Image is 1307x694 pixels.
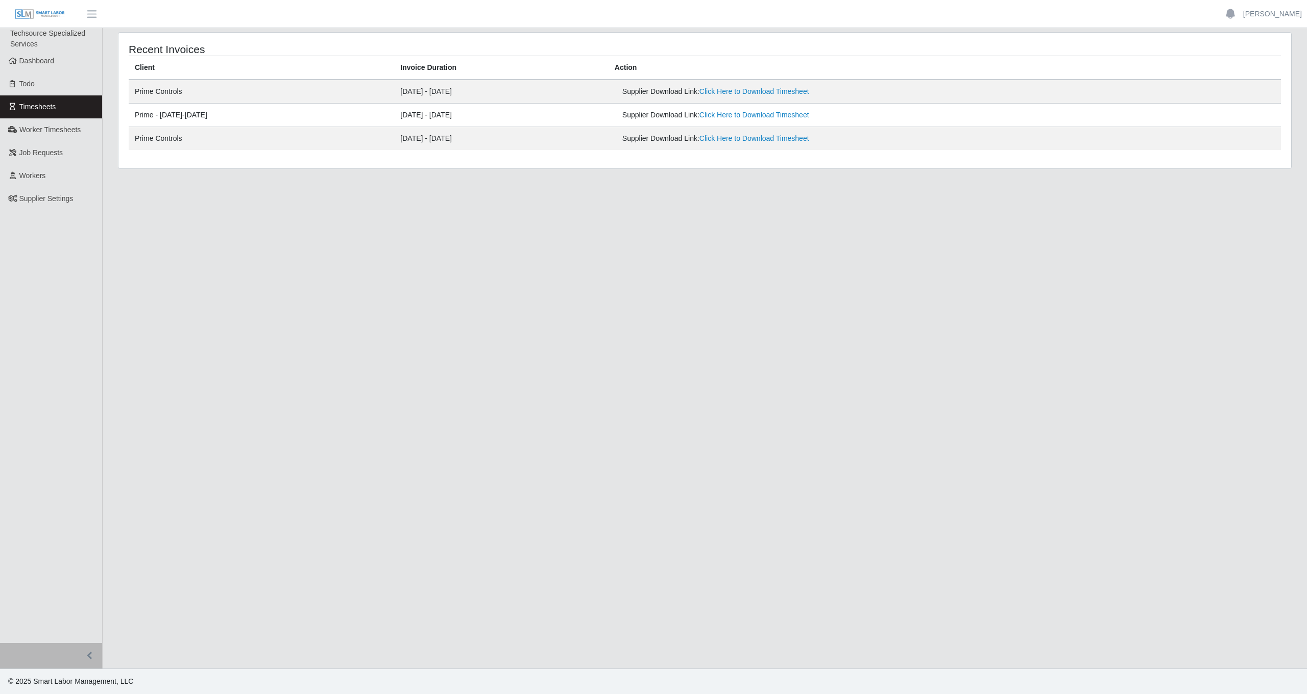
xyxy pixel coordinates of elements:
[622,86,1047,97] div: Supplier Download Link:
[8,677,133,685] span: © 2025 Smart Labor Management, LLC
[19,80,35,88] span: Todo
[19,148,63,157] span: Job Requests
[10,29,85,48] span: Techsource Specialized Services
[129,127,394,151] td: Prime Controls
[394,127,609,151] td: [DATE] - [DATE]
[699,111,809,119] a: Click Here to Download Timesheet
[622,110,1047,120] div: Supplier Download Link:
[699,134,809,142] a: Click Here to Download Timesheet
[14,9,65,20] img: SLM Logo
[19,194,74,203] span: Supplier Settings
[622,133,1047,144] div: Supplier Download Link:
[394,80,609,104] td: [DATE] - [DATE]
[129,56,394,80] th: Client
[19,126,81,134] span: Worker Timesheets
[1243,9,1302,19] a: [PERSON_NAME]
[609,56,1281,80] th: Action
[19,57,55,65] span: Dashboard
[699,87,809,95] a: Click Here to Download Timesheet
[394,104,609,127] td: [DATE] - [DATE]
[129,80,394,104] td: Prime Controls
[129,43,600,56] h4: Recent Invoices
[129,104,394,127] td: Prime - [DATE]-[DATE]
[394,56,609,80] th: Invoice Duration
[19,103,56,111] span: Timesheets
[19,171,46,180] span: Workers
